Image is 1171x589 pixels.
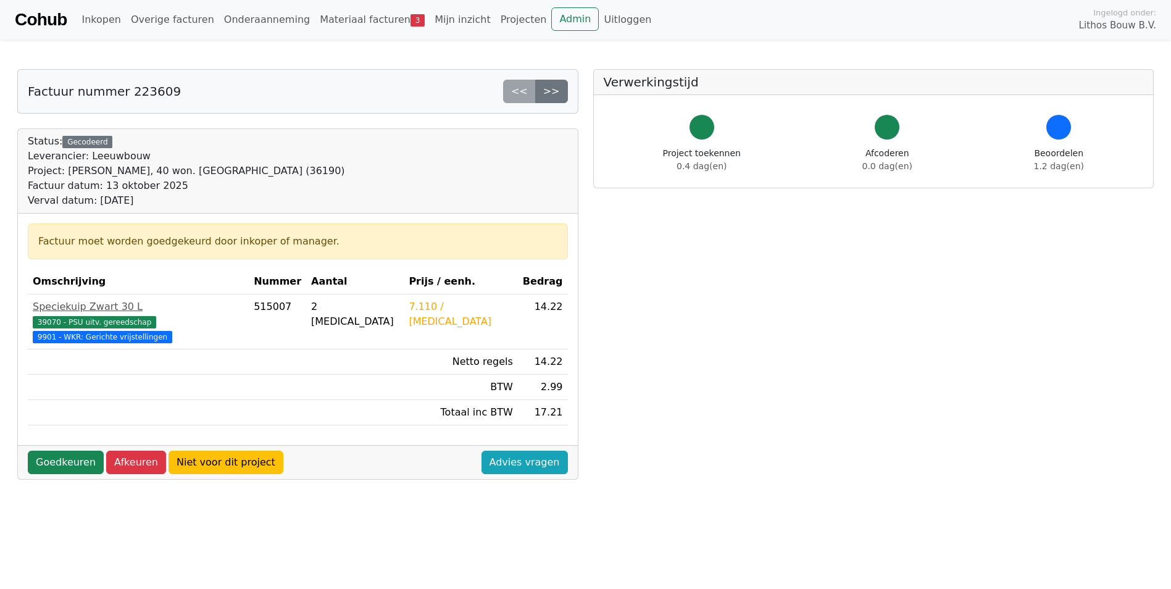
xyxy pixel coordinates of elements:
a: >> [535,80,568,103]
th: Nummer [249,269,306,294]
td: 14.22 [518,349,568,375]
a: Projecten [496,7,552,32]
span: 39070 - PSU uitv. gereedschap [33,316,156,328]
span: 1.2 dag(en) [1034,161,1084,171]
div: Project toekennen [663,147,741,173]
td: BTW [404,375,517,400]
div: Speciekuip Zwart 30 L [33,299,244,314]
td: 2.99 [518,375,568,400]
td: Netto regels [404,349,517,375]
td: Totaal inc BTW [404,400,517,425]
span: 9901 - WKR: Gerichte vrijstellingen [33,331,172,343]
a: Niet voor dit project [169,451,283,474]
span: 0.4 dag(en) [677,161,727,171]
a: Inkopen [77,7,125,32]
div: 7.110 / [MEDICAL_DATA] [409,299,512,329]
div: Factuur moet worden goedgekeurd door inkoper of manager. [38,234,557,249]
a: Uitloggen [599,7,656,32]
h5: Factuur nummer 223609 [28,84,181,99]
span: Ingelogd onder: [1093,7,1156,19]
div: Factuur datum: 13 oktober 2025 [28,178,345,193]
a: Afkeuren [106,451,166,474]
a: Materiaal facturen3 [315,7,430,32]
span: 3 [410,14,425,27]
span: Lithos Bouw B.V. [1079,19,1156,33]
a: Mijn inzicht [430,7,496,32]
a: Admin [551,7,599,31]
div: Leverancier: Leeuwbouw [28,149,345,164]
a: Goedkeuren [28,451,104,474]
td: 17.21 [518,400,568,425]
th: Omschrijving [28,269,249,294]
div: Status: [28,134,345,208]
a: Speciekuip Zwart 30 L39070 - PSU uitv. gereedschap 9901 - WKR: Gerichte vrijstellingen [33,299,244,344]
a: Cohub [15,5,67,35]
div: 2 [MEDICAL_DATA] [311,299,399,329]
a: Advies vragen [481,451,568,474]
div: Project: [PERSON_NAME], 40 won. [GEOGRAPHIC_DATA] (36190) [28,164,345,178]
th: Prijs / eenh. [404,269,517,294]
th: Aantal [306,269,404,294]
a: Onderaanneming [219,7,315,32]
div: Beoordelen [1034,147,1084,173]
a: Overige facturen [126,7,219,32]
div: Verval datum: [DATE] [28,193,345,208]
td: 14.22 [518,294,568,349]
div: Afcoderen [862,147,912,173]
td: 515007 [249,294,306,349]
h5: Verwerkingstijd [604,75,1144,90]
span: 0.0 dag(en) [862,161,912,171]
div: Gecodeerd [62,136,112,148]
th: Bedrag [518,269,568,294]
